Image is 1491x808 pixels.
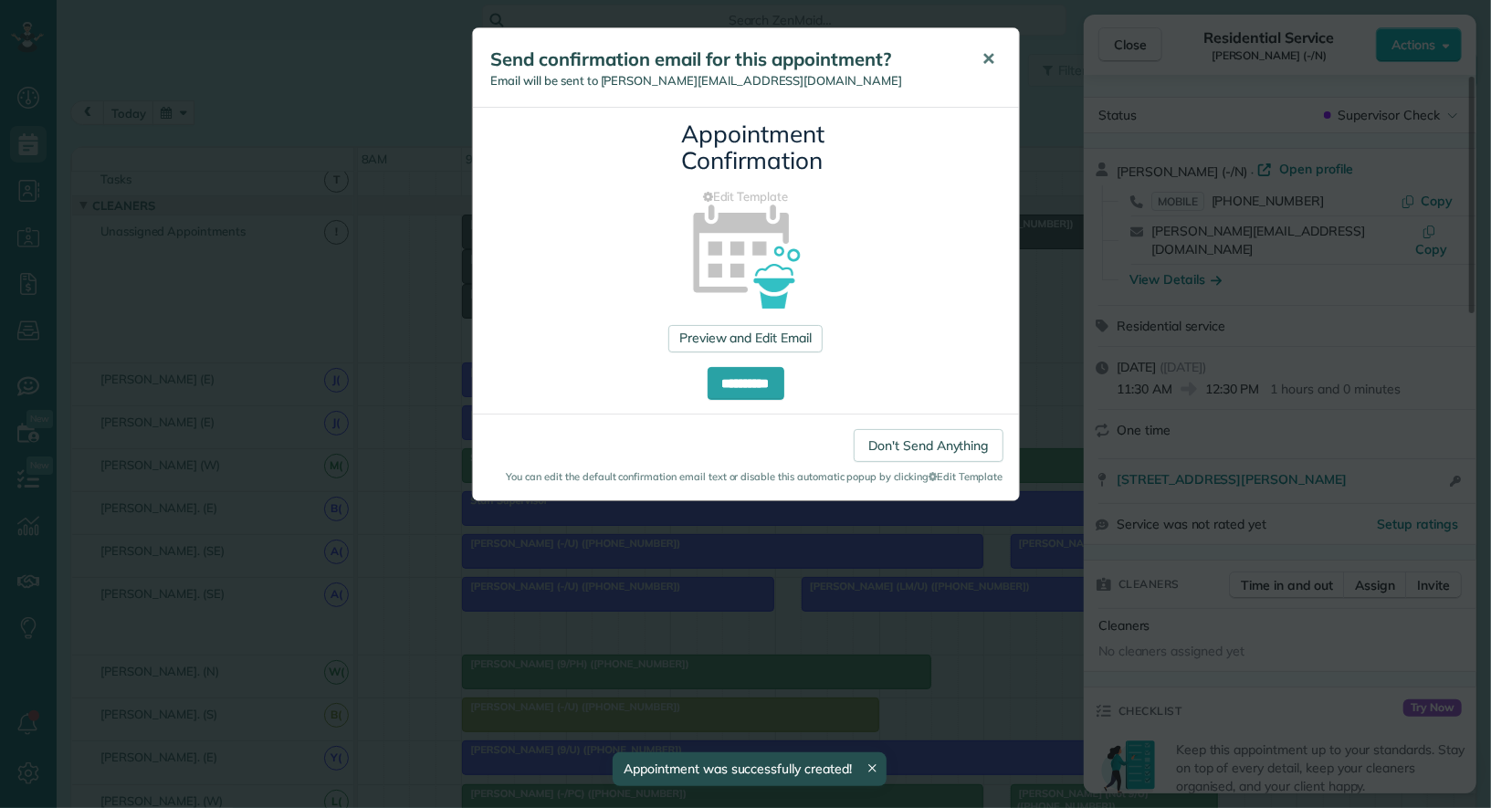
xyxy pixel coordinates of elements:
span: ✕ [982,48,996,69]
span: Email will be sent to [PERSON_NAME][EMAIL_ADDRESS][DOMAIN_NAME] [491,73,903,88]
div: Appointment was successfully created! [613,752,887,786]
small: You can edit the default confirmation email text or disable this automatic popup by clicking Edit... [488,469,1003,484]
a: Edit Template [487,188,1005,205]
img: appointment_confirmation_icon-141e34405f88b12ade42628e8c248340957700ab75a12ae832a8710e9b578dc5.png [664,173,827,336]
h3: Appointment Confirmation [682,121,810,173]
a: Don't Send Anything [854,429,1003,462]
a: Preview and Edit Email [668,325,823,352]
h5: Send confirmation email for this appointment? [491,47,957,72]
